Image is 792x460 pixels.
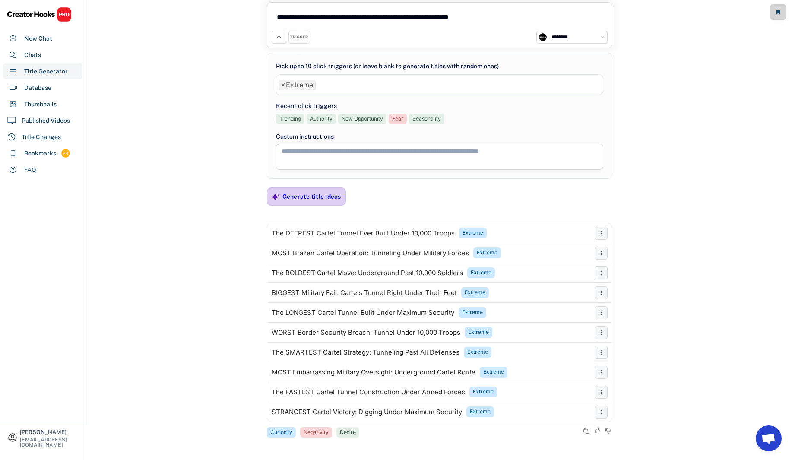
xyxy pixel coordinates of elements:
[276,62,499,71] div: Pick up to 10 click triggers (or leave blank to generate titles with random ones)
[272,369,475,376] div: MOST Embarrassing Military Oversight: Underground Cartel Route
[272,349,459,356] div: The SMARTEST Cartel Strategy: Tunneling Past All Defenses
[310,115,333,123] div: Authority
[272,230,455,237] div: The DEEPEST Cartel Tunnel Ever Built Under 10,000 Troops
[470,408,491,416] div: Extreme
[24,83,51,92] div: Database
[272,250,469,257] div: MOST Brazen Cartel Operation: Tunneling Under Military Forces
[24,149,56,158] div: Bookmarks
[282,193,341,200] div: Generate title ideas
[272,270,463,276] div: The BOLDEST Cartel Move: Underground Past 10,000 Soldiers
[279,80,316,90] li: Extreme
[24,165,36,174] div: FAQ
[340,429,356,436] div: Desire
[272,309,454,316] div: The LONGEST Cartel Tunnel Built Under Maximum Security
[24,100,57,109] div: Thumbnails
[412,115,441,123] div: Seasonality
[22,133,61,142] div: Title Changes
[22,116,70,125] div: Published Videos
[20,437,79,447] div: [EMAIL_ADDRESS][DOMAIN_NAME]
[483,368,504,376] div: Extreme
[7,7,72,22] img: CHPRO%20Logo.svg
[20,429,79,435] div: [PERSON_NAME]
[290,35,308,40] div: TRIGGER
[24,67,68,76] div: Title Generator
[756,425,782,451] a: Open chat
[468,329,489,336] div: Extreme
[272,409,462,416] div: STRANGEST Cartel Victory: Digging Under Maximum Security
[467,349,488,356] div: Extreme
[24,34,52,43] div: New Chat
[270,429,292,436] div: Curiosity
[463,229,483,237] div: Extreme
[272,389,465,396] div: The FASTEST Cartel Tunnel Construction Under Armed Forces
[61,150,70,157] div: 24
[471,269,491,276] div: Extreme
[24,51,41,60] div: Chats
[272,289,457,296] div: BIGGEST Military Fail: Cartels Tunnel Right Under Their Feet
[276,102,337,111] div: Recent click triggers
[539,33,547,41] img: channels4_profile.jpg
[473,388,494,396] div: Extreme
[342,115,383,123] div: New Opportunity
[392,115,403,123] div: Fear
[276,132,603,141] div: Custom instructions
[279,115,301,123] div: Trending
[281,82,285,89] span: ×
[272,329,460,336] div: WORST Border Security Breach: Tunnel Under 10,000 Troops
[304,429,329,436] div: Negativity
[462,309,483,316] div: Extreme
[477,249,497,257] div: Extreme
[465,289,485,296] div: Extreme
